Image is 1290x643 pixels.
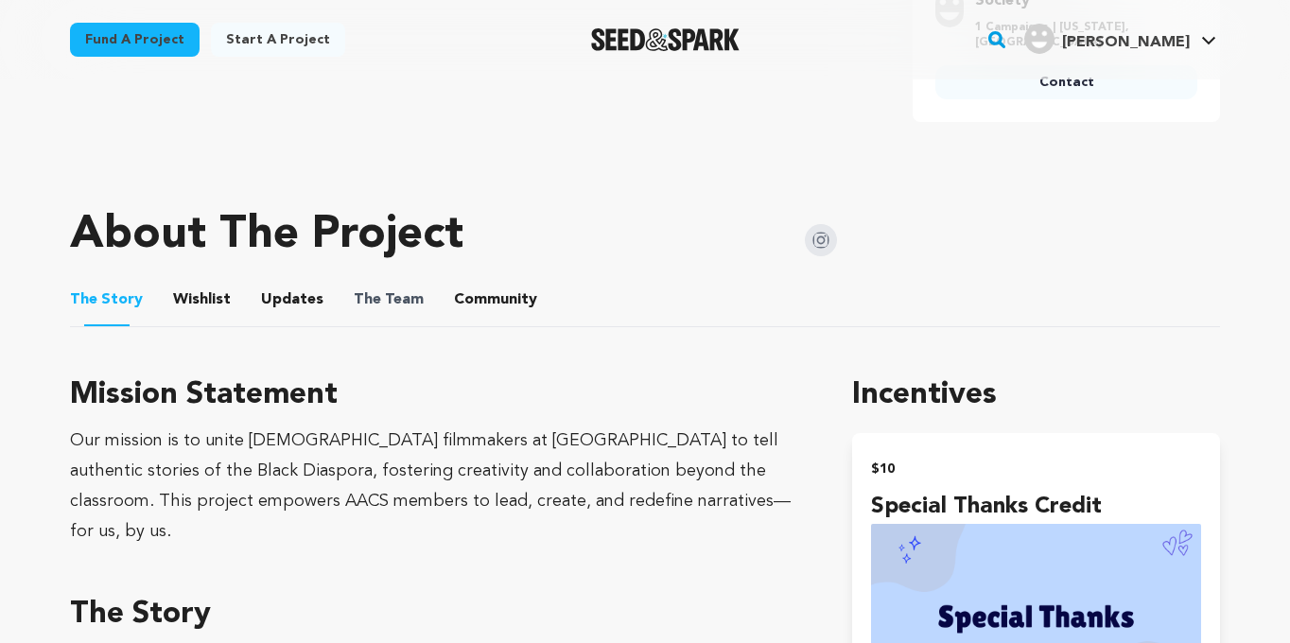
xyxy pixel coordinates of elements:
h1: About The Project [70,213,463,258]
img: Seed&Spark Instagram Icon [805,224,837,256]
h1: Incentives [852,373,1220,418]
span: Wishlist [173,288,231,311]
span: Team [354,288,424,311]
span: Joseph K.'s Profile [1020,20,1220,60]
a: Joseph K.'s Profile [1020,20,1220,54]
img: Seed&Spark Logo Dark Mode [591,28,740,51]
div: Joseph K.'s Profile [1024,24,1190,54]
h4: Special Thanks Credit [871,490,1201,524]
a: Start a project [211,23,345,57]
h3: Mission Statement [70,373,807,418]
h3: The Story [70,592,807,637]
h2: $10 [871,456,1201,482]
span: [PERSON_NAME] [1062,35,1190,50]
span: Story [70,288,143,311]
span: Community [454,288,537,311]
span: The [70,288,97,311]
span: The [354,288,381,311]
a: Seed&Spark Homepage [591,28,740,51]
a: Fund a project [70,23,200,57]
a: Contact [935,65,1197,99]
span: Updates [261,288,323,311]
img: user.png [1024,24,1055,54]
div: Our mission is to unite [DEMOGRAPHIC_DATA] filmmakers at [GEOGRAPHIC_DATA] to tell authentic stor... [70,426,807,547]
